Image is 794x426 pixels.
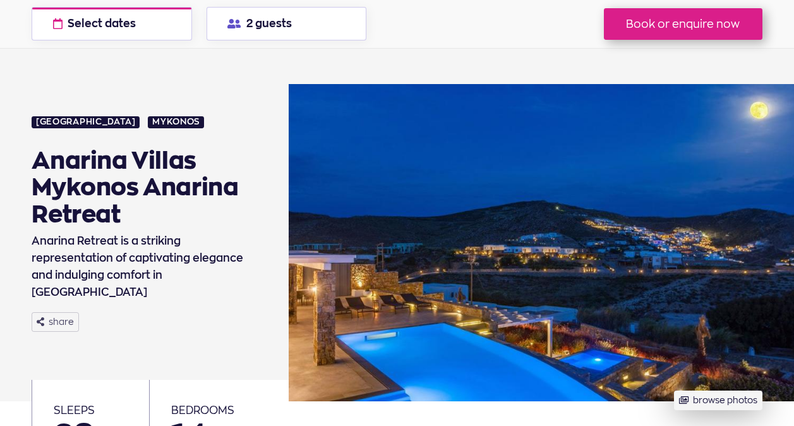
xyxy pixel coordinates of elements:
[54,403,95,417] span: sleeps
[604,8,762,40] button: Book or enquire now
[32,147,256,228] div: Anarina Villas Mykonos Anarina Retreat
[68,18,136,29] span: Select dates
[207,7,366,40] button: 2 guests
[148,116,203,128] a: Mykonos
[32,7,191,40] button: Select dates
[674,391,762,410] button: browse photos
[171,403,234,417] span: bedrooms
[32,230,256,301] h1: Anarina Retreat is a striking representation of captivating elegance and indulging comfort in [GE...
[32,312,78,332] button: share
[32,116,140,128] a: [GEOGRAPHIC_DATA]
